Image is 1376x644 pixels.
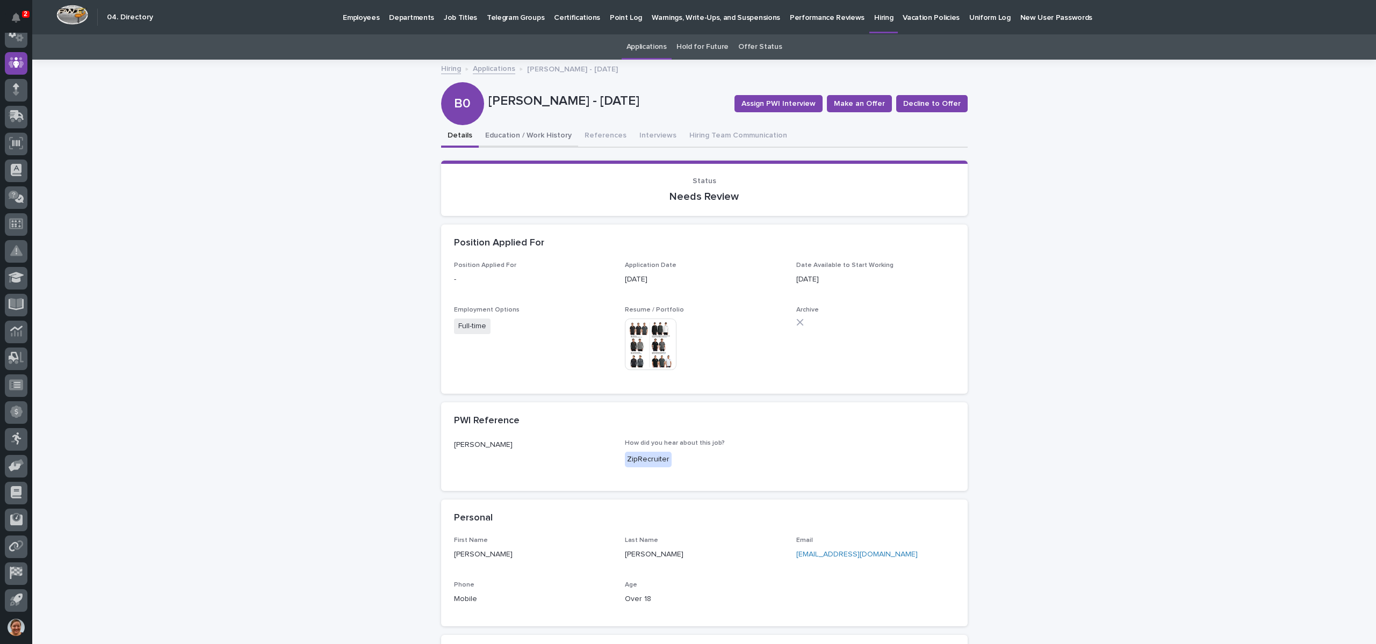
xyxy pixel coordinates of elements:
[454,262,516,269] span: Position Applied For
[796,307,819,313] span: Archive
[454,415,520,427] h2: PWI Reference
[625,262,676,269] span: Application Date
[683,125,794,148] button: Hiring Team Communication
[13,13,27,30] div: Notifications2
[796,537,813,544] span: Email
[903,98,961,109] span: Decline to Offer
[676,34,729,60] a: Hold for Future
[441,125,479,148] button: Details
[625,440,725,446] span: How did you hear about this job?
[796,274,955,285] p: [DATE]
[454,512,493,524] h2: Personal
[625,582,637,588] span: Age
[827,95,892,112] button: Make an Offer
[441,53,484,111] div: B0
[625,307,684,313] span: Resume / Portfolio
[454,595,477,603] a: Mobile
[633,125,683,148] button: Interviews
[5,616,27,639] button: users-avatar
[454,549,613,560] p: [PERSON_NAME]
[479,125,578,148] button: Education / Work History
[578,125,633,148] button: References
[441,62,461,74] a: Hiring
[796,551,918,558] a: [EMAIL_ADDRESS][DOMAIN_NAME]
[738,34,782,60] a: Offer Status
[24,10,27,18] p: 2
[454,537,488,544] span: First Name
[454,190,955,203] p: Needs Review
[626,34,667,60] a: Applications
[454,237,544,249] h2: Position Applied For
[796,262,894,269] span: Date Available to Start Working
[625,594,783,605] p: Over 18
[734,95,823,112] button: Assign PWI Interview
[454,439,613,451] p: [PERSON_NAME]
[693,177,716,185] span: Status
[741,98,816,109] span: Assign PWI Interview
[527,62,618,74] p: [PERSON_NAME] - [DATE]
[834,98,885,109] span: Make an Offer
[5,6,27,29] button: Notifications
[625,537,658,544] span: Last Name
[454,274,613,285] p: -
[454,582,474,588] span: Phone
[454,307,520,313] span: Employment Options
[488,93,726,109] p: [PERSON_NAME] - [DATE]
[625,452,672,467] div: ZipRecruiter
[625,549,783,560] p: [PERSON_NAME]
[107,13,153,22] h2: 04. Directory
[896,95,968,112] button: Decline to Offer
[625,274,783,285] p: [DATE]
[454,319,491,334] span: Full-time
[56,5,88,25] img: Workspace Logo
[473,62,515,74] a: Applications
